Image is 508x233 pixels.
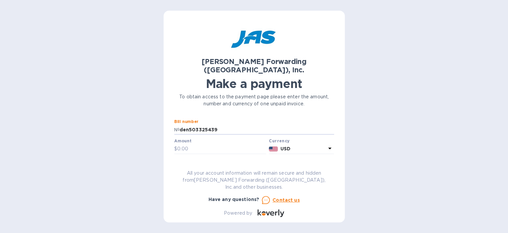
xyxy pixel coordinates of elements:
[174,93,334,107] p: To obtain access to the payment page please enter the amount, number and currency of one unpaid i...
[174,170,334,191] p: All your account information will remain secure and hidden from [PERSON_NAME] Forwarding ([GEOGRA...
[174,145,177,152] p: $
[209,197,259,202] b: Have any questions?
[224,210,252,217] p: Powered by
[269,138,289,143] b: Currency
[174,139,191,143] label: Amount
[180,125,334,135] input: Enter bill number
[174,120,198,124] label: Bill number
[202,57,306,74] b: [PERSON_NAME] Forwarding ([GEOGRAPHIC_DATA]), Inc.
[272,197,300,203] u: Contact us
[174,126,180,133] p: №
[177,144,266,154] input: 0.00
[280,146,290,151] b: USD
[269,147,278,151] img: USD
[174,77,334,91] h1: Make a payment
